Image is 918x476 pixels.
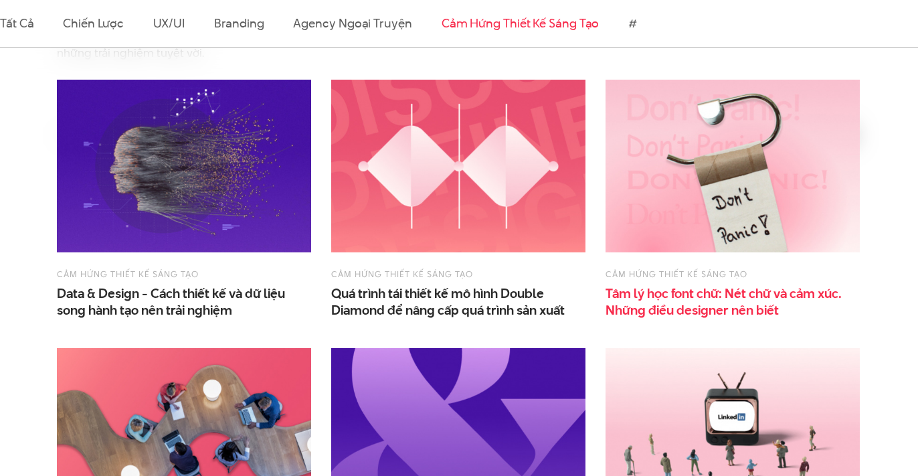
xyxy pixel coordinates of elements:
[331,268,473,280] a: Cảm hứng thiết kế sáng tạo
[606,268,747,280] a: Cảm hứng thiết kế sáng tạo
[63,15,123,31] a: Chiến lược
[153,15,185,31] a: UX/UI
[331,285,585,319] a: Quá trình tái thiết kế mô hình DoubleDiamond để nâng cấp quá trình sản xuất
[293,15,411,31] a: Agency ngoại truyện
[606,302,779,319] span: Những điều designer nên biết
[606,80,860,252] img: Tâm lý học font chữ: Nét chữ và cảm xúc
[606,285,860,319] span: Tâm lý học font chữ: Nét chữ và cảm xúc.
[628,15,637,31] a: #
[57,80,311,252] img: Data & Design - Cách thiết kế và dữ liệu song hành tạo nên trải nghiệm
[57,268,199,280] a: Cảm hứng thiết kế sáng tạo
[442,15,600,31] a: Cảm hứng thiết kế sáng tạo
[331,285,585,319] span: Quá trình tái thiết kế mô hình Double
[331,302,565,319] span: Diamond để nâng cấp quá trình sản xuất
[57,285,311,319] a: Data & Design - Cách thiết kế và dữ liệusong hành tạo nên trải nghiệm
[606,285,860,319] a: Tâm lý học font chữ: Nét chữ và cảm xúc.Những điều designer nên biết
[214,15,264,31] a: Branding
[331,80,585,252] img: Quá trình tái thiết kế mô hình Double Diamond
[57,285,311,319] span: Data & Design - Cách thiết kế và dữ liệu
[57,302,232,319] span: song hành tạo nên trải nghiệm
